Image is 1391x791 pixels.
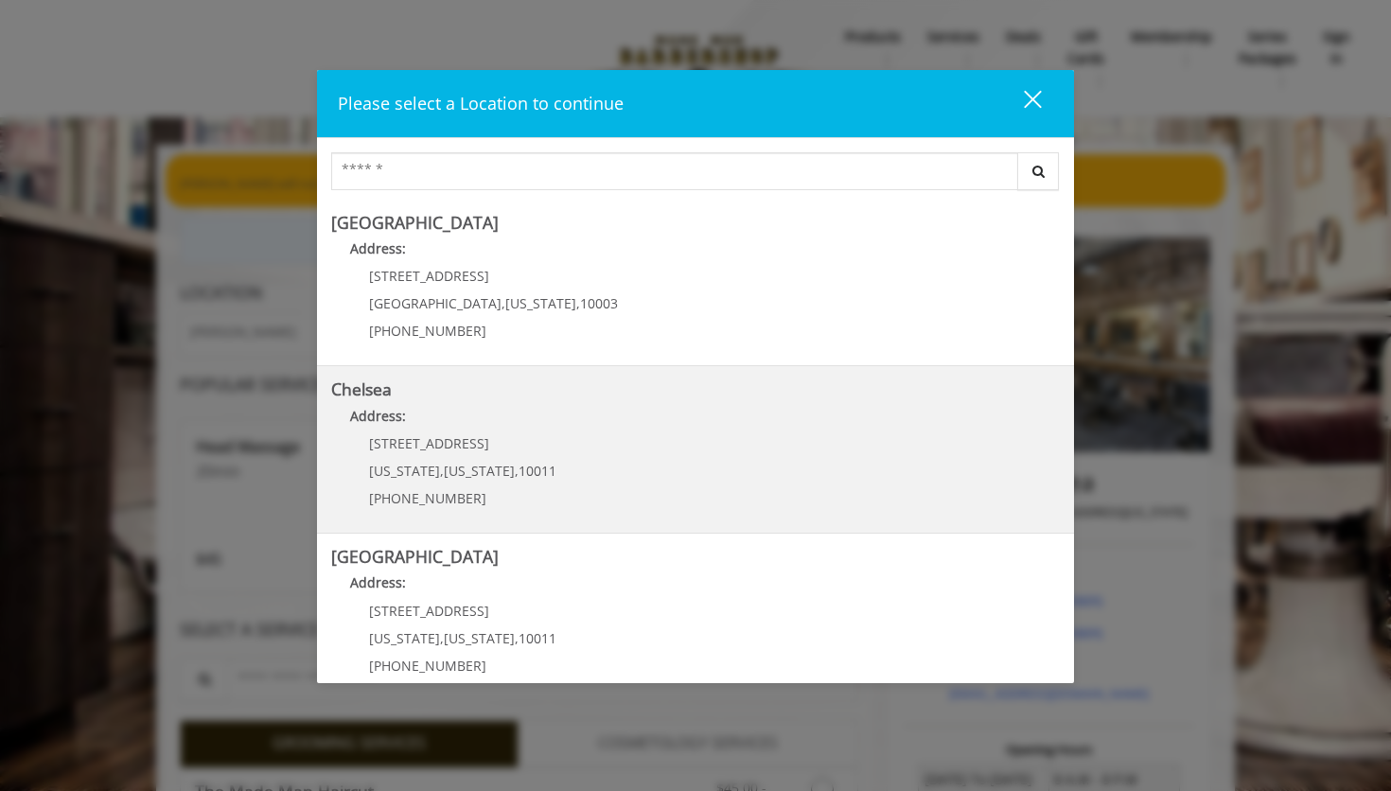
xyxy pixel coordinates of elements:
[369,489,486,507] span: [PHONE_NUMBER]
[1028,165,1049,178] i: Search button
[369,657,486,675] span: [PHONE_NUMBER]
[331,378,392,400] b: Chelsea
[369,462,440,480] span: [US_STATE]
[576,294,580,312] span: ,
[519,629,556,647] span: 10011
[444,462,515,480] span: [US_STATE]
[505,294,576,312] span: [US_STATE]
[331,152,1018,190] input: Search Center
[338,92,624,114] span: Please select a Location to continue
[580,294,618,312] span: 10003
[440,462,444,480] span: ,
[989,84,1053,123] button: close dialog
[369,602,489,620] span: [STREET_ADDRESS]
[502,294,505,312] span: ,
[350,407,406,425] b: Address:
[444,629,515,647] span: [US_STATE]
[515,629,519,647] span: ,
[350,573,406,591] b: Address:
[1002,89,1040,117] div: close dialog
[519,462,556,480] span: 10011
[350,239,406,257] b: Address:
[369,434,489,452] span: [STREET_ADDRESS]
[331,211,499,234] b: [GEOGRAPHIC_DATA]
[440,629,444,647] span: ,
[331,545,499,568] b: [GEOGRAPHIC_DATA]
[369,629,440,647] span: [US_STATE]
[369,267,489,285] span: [STREET_ADDRESS]
[369,322,486,340] span: [PHONE_NUMBER]
[515,462,519,480] span: ,
[331,152,1060,200] div: Center Select
[369,294,502,312] span: [GEOGRAPHIC_DATA]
